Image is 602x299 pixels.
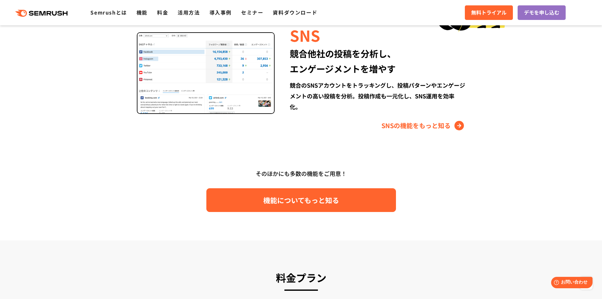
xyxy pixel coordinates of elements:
iframe: Help widget launcher [546,274,595,292]
div: 競合他社の投稿を分析し、 エンゲージメントを増やす [290,46,465,76]
a: Semrushとは [90,9,127,16]
span: デモを申し込む [524,9,559,17]
a: 資料ダウンロード [273,9,317,16]
a: 料金 [157,9,168,16]
a: 無料トライアル [465,5,513,20]
span: 無料トライアル [471,9,507,17]
a: セミナー [241,9,263,16]
h3: 料金プラン [135,269,467,286]
div: そのほかにも多数の機能をご用意！ [119,168,483,179]
span: 機能についてもっと知る [263,195,339,206]
div: SNS [290,24,465,46]
div: 競合のSNSアカウントをトラッキングし、投稿パターンやエンゲージメントの高い投稿を分析。投稿作成も一元化し、SNS運用を効率化。 [290,80,465,112]
a: 機能 [137,9,148,16]
a: デモを申し込む [518,5,566,20]
a: 導入事例 [210,9,232,16]
a: 機能についてもっと知る [206,188,396,212]
a: 活用方法 [178,9,200,16]
a: SNSの機能をもっと知る [381,121,465,131]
